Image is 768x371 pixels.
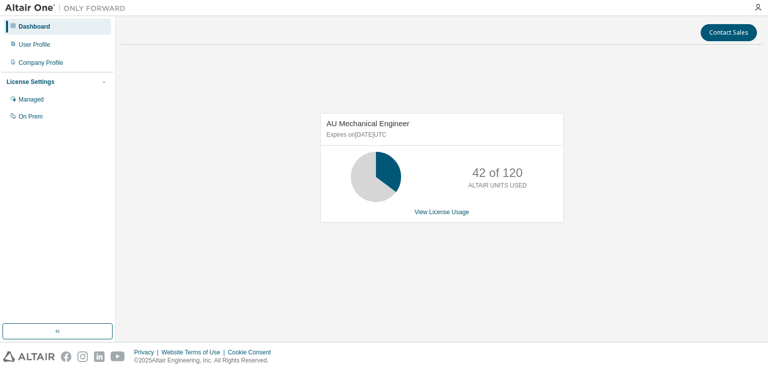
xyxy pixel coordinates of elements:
div: Dashboard [19,23,50,31]
img: linkedin.svg [94,351,105,362]
p: © 2025 Altair Engineering, Inc. All Rights Reserved. [134,356,277,365]
div: Website Terms of Use [161,348,228,356]
button: Contact Sales [701,24,757,41]
div: Privacy [134,348,161,356]
div: License Settings [7,78,54,86]
img: facebook.svg [61,351,71,362]
img: Altair One [5,3,131,13]
img: instagram.svg [77,351,88,362]
div: Company Profile [19,59,63,67]
img: altair_logo.svg [3,351,55,362]
div: Cookie Consent [228,348,276,356]
div: User Profile [19,41,50,49]
div: Managed [19,96,44,104]
img: youtube.svg [111,351,125,362]
p: Expires on [DATE] UTC [327,131,555,139]
a: View License Usage [415,209,469,216]
p: ALTAIR UNITS USED [468,181,527,190]
p: 42 of 120 [472,164,523,181]
div: On Prem [19,113,43,121]
span: AU Mechanical Engineer [327,119,410,128]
